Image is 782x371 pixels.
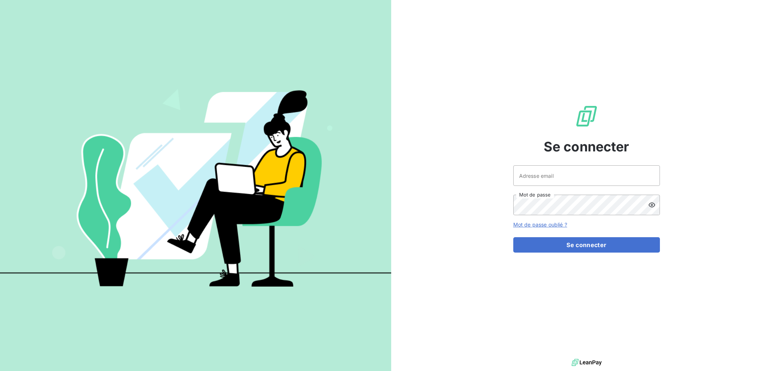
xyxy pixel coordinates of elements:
span: Se connecter [544,137,629,157]
button: Se connecter [513,237,660,253]
a: Mot de passe oublié ? [513,221,567,228]
img: logo [572,357,602,368]
img: Logo LeanPay [575,104,598,128]
input: placeholder [513,165,660,186]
